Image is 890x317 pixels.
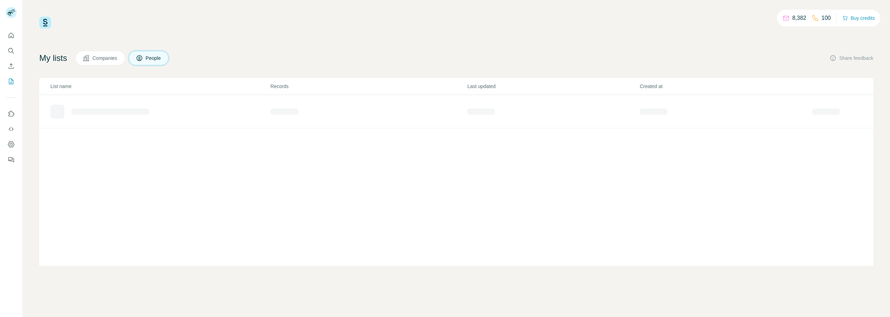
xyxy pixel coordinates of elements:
[6,45,17,57] button: Search
[640,83,811,90] p: Created at
[6,75,17,88] button: My lists
[6,153,17,166] button: Feedback
[39,53,67,64] h4: My lists
[6,108,17,120] button: Use Surfe on LinkedIn
[6,138,17,151] button: Dashboard
[6,123,17,135] button: Use Surfe API
[270,83,467,90] p: Records
[467,83,639,90] p: Last updated
[842,13,875,23] button: Buy credits
[792,14,806,22] p: 8,382
[50,83,270,90] p: List name
[822,14,831,22] p: 100
[39,17,51,29] img: Surfe Logo
[6,60,17,72] button: Enrich CSV
[830,55,873,62] button: Share feedback
[146,55,162,62] span: People
[92,55,118,62] span: Companies
[6,29,17,42] button: Quick start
